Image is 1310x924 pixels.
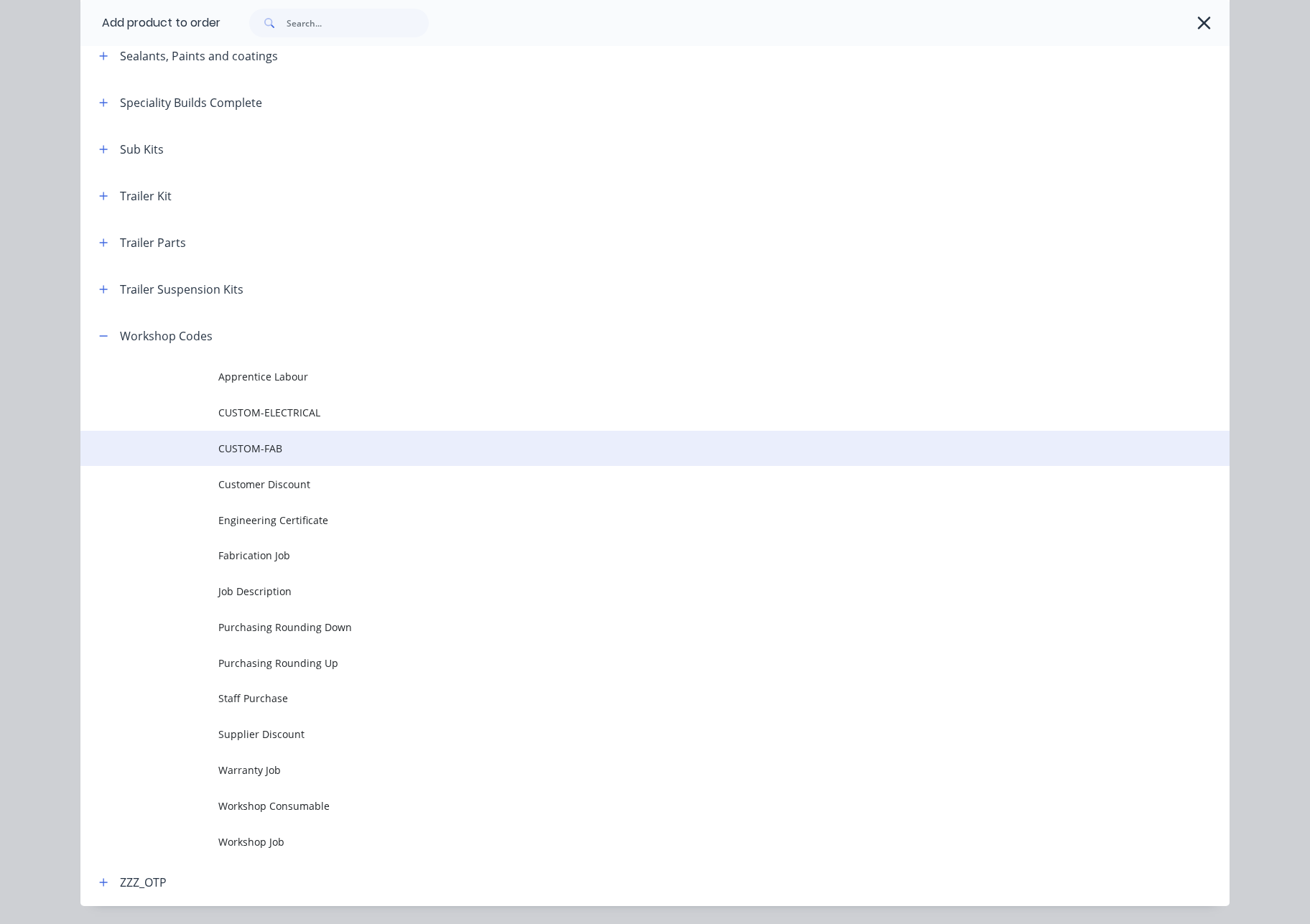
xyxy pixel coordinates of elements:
div: Trailer Suspension Kits [120,281,243,298]
span: Supplier Discount [218,727,1027,742]
span: Workshop Job [218,834,1027,849]
div: ZZZ_OTP [120,874,167,891]
span: Workshop Consumable [218,798,1027,813]
span: Purchasing Rounding Down [218,620,1027,635]
span: Apprentice Labour [218,369,1027,384]
span: CUSTOM-FAB [218,441,1027,456]
span: CUSTOM-ELECTRICAL [218,405,1027,420]
div: Workshop Codes [120,327,213,345]
div: Sealants, Paints and coatings [120,47,278,65]
span: Customer Discount [218,477,1027,492]
span: Engineering Certificate [218,513,1027,528]
div: Speciality Builds Complete [120,94,262,111]
div: Trailer Parts [120,234,186,251]
span: Purchasing Rounding Up [218,655,1027,671]
div: Sub Kits [120,141,164,158]
span: Staff Purchase [218,691,1027,706]
span: Warranty Job [218,762,1027,778]
span: Job Description [218,584,1027,599]
input: Search... [287,9,429,37]
span: Fabrication Job [218,548,1027,563]
div: Trailer Kit [120,187,172,205]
